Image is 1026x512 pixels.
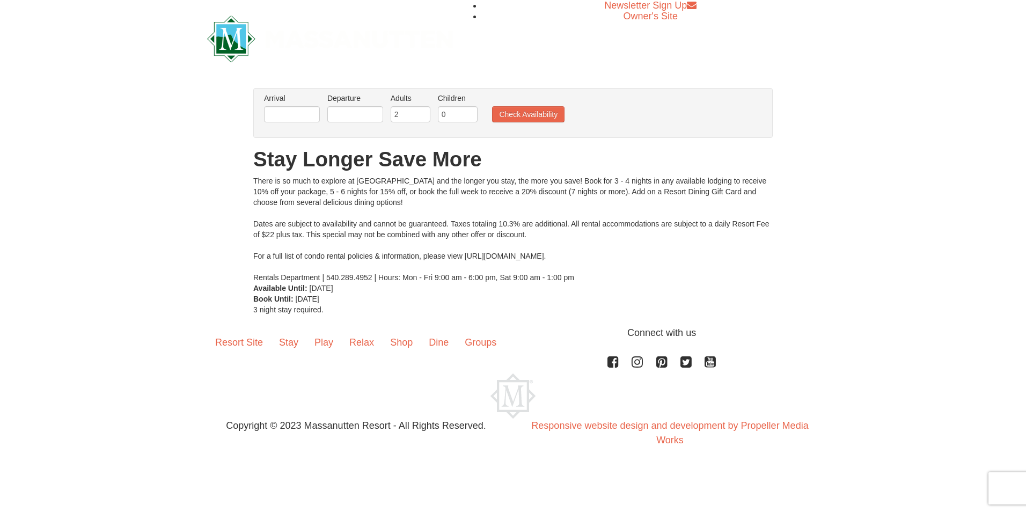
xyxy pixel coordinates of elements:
[199,419,513,433] p: Copyright © 2023 Massanutten Resort - All Rights Reserved.
[253,305,324,314] span: 3 night stay required.
[531,420,808,445] a: Responsive website design and development by Propeller Media Works
[207,16,453,62] img: Massanutten Resort Logo
[457,326,504,359] a: Groups
[341,326,382,359] a: Relax
[391,93,430,104] label: Adults
[271,326,306,359] a: Stay
[253,149,773,170] h1: Stay Longer Save More
[207,326,271,359] a: Resort Site
[382,326,421,359] a: Shop
[327,93,383,104] label: Departure
[438,93,478,104] label: Children
[296,295,319,303] span: [DATE]
[310,284,333,292] span: [DATE]
[492,106,565,122] button: Check Availability
[207,25,453,50] a: Massanutten Resort
[306,326,341,359] a: Play
[421,326,457,359] a: Dine
[253,295,294,303] strong: Book Until:
[490,374,536,419] img: Massanutten Resort Logo
[624,11,678,21] a: Owner's Site
[253,175,773,283] div: There is so much to explore at [GEOGRAPHIC_DATA] and the longer you stay, the more you save! Book...
[264,93,320,104] label: Arrival
[253,284,307,292] strong: Available Until:
[207,326,819,340] p: Connect with us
